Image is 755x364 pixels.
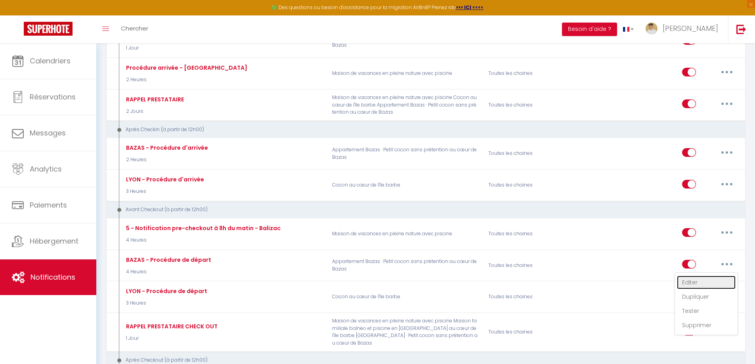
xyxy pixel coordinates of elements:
div: Toutes les chaines [483,174,587,197]
div: Toutes les chaines [483,142,587,165]
div: BAZAS - Procédure de départ [124,255,211,264]
p: 4 Heures [124,268,211,276]
p: Cocon au cœur de l'île barbe [327,174,483,197]
span: [PERSON_NAME] [663,23,718,33]
p: 3 Heures [124,299,207,307]
div: Toutes les chaines [483,317,587,347]
div: Toutes les chaines [483,62,587,85]
a: >>> ICI <<<< [456,4,484,11]
span: Analytics [30,164,62,174]
img: ... [646,23,658,34]
p: 1 Jour [124,335,218,342]
p: 4 Heures [124,236,281,244]
p: Appartement Bazas · Petit cocon sans prétention au cœur de Bazas [327,142,483,165]
div: Toutes les chaines [483,286,587,309]
div: Toutes les chaines [483,93,587,116]
p: 2 Heures [124,156,208,164]
a: Supprimer [677,318,736,332]
span: Chercher [121,24,148,32]
p: 1 Jour [124,44,206,52]
p: Appartement Bazas · Petit cocon sans prétention au cœur de Bazas [327,254,483,277]
div: LYON - Procédure d'arrivée [124,175,204,184]
div: 5 - Notification pre-checkout à 8h du matin - Balizac [124,224,281,233]
span: Hébergement [30,236,78,246]
a: Chercher [115,15,154,43]
img: Super Booking [24,22,73,36]
p: 3 Heures [124,188,204,195]
div: LYON - Procédure de départ [124,287,207,295]
span: Paiements [30,200,67,210]
div: Procédure arrivée - [GEOGRAPHIC_DATA] [124,63,247,72]
p: Maison de vacances en pleine nature avec piscine Cocon au cœur de l'île barbe Appartement Bazas ·... [327,93,483,116]
span: Réservations [30,92,76,102]
div: Après Checkout (à partir de 12h00) [113,356,726,364]
span: Calendriers [30,56,71,66]
a: Dupliquer [677,290,736,303]
a: Editer [677,276,736,289]
span: Messages [30,128,66,138]
p: Maison de vacances en pleine nature avec piscine [327,62,483,85]
p: Cocon au cœur de l'île barbe [327,286,483,309]
a: ... [PERSON_NAME] [640,15,728,43]
span: Notifications [31,272,75,282]
a: Tester [677,304,736,318]
button: Besoin d'aide ? [562,23,617,36]
p: Maison de vacances en pleine nature avec piscine [327,222,483,245]
div: Toutes les chaines [483,254,587,277]
div: RAPPEL PRESTATAIRE CHECK OUT [124,322,218,331]
p: 2 Jours [124,108,184,115]
img: logout [736,24,746,34]
div: Toutes les chaines [483,222,587,245]
div: Après Checkin (à partir de 12h00) [113,126,726,133]
div: BAZAS - Procédure d'arrivée [124,143,208,152]
p: Maison de vacances en pleine nature avec piscine Maison familiale balnéo et piscine en [GEOGRAPHI... [327,317,483,347]
p: 2 Heures [124,76,247,84]
div: RAPPEL PRESTATAIRE [124,95,184,104]
div: Avant Checkout (à partir de 12h00) [113,206,726,213]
